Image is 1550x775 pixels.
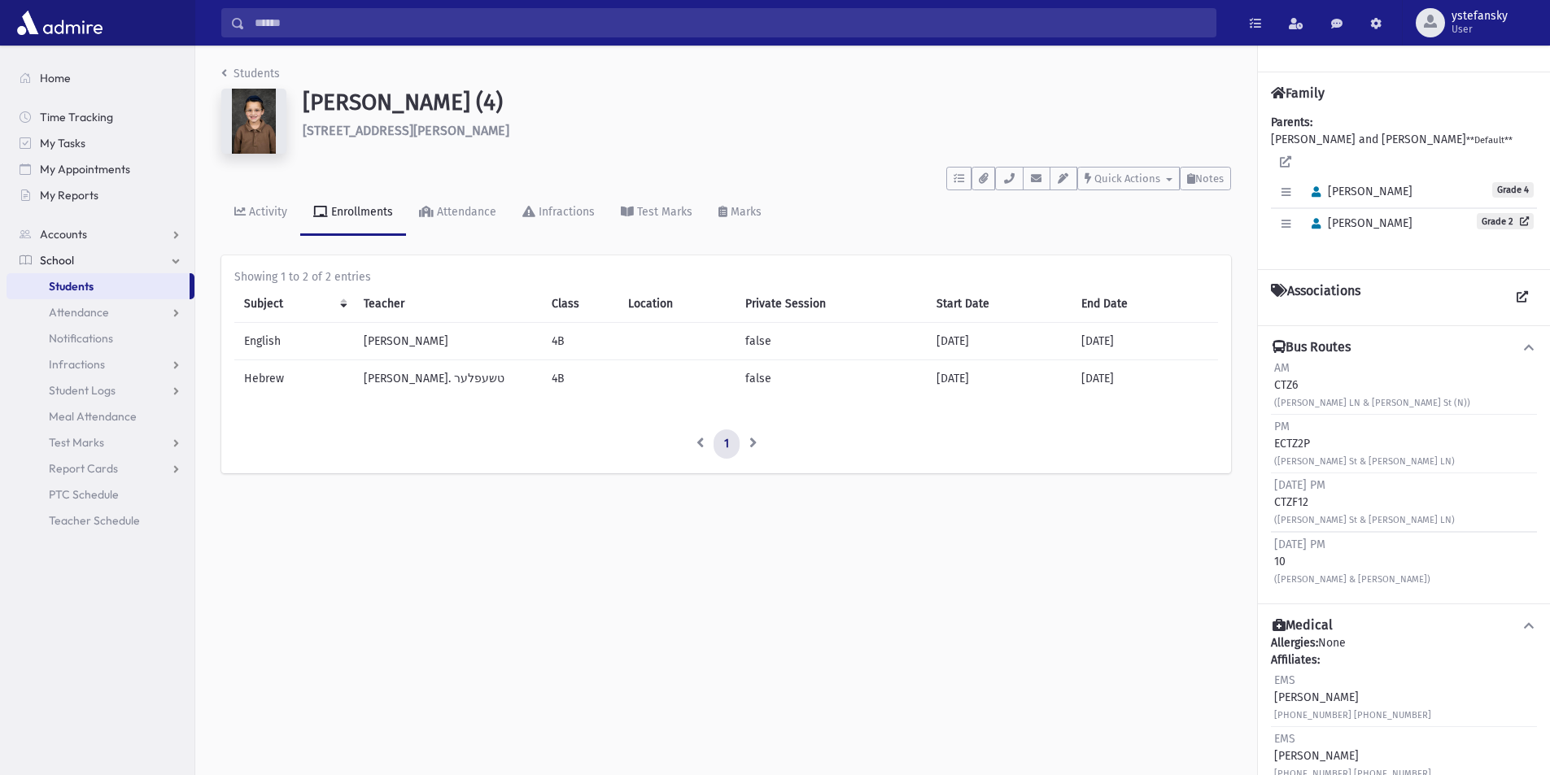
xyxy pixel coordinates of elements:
[1271,653,1320,667] b: Affiliates:
[40,227,87,242] span: Accounts
[7,325,194,351] a: Notifications
[221,190,300,236] a: Activity
[1274,478,1325,492] span: [DATE] PM
[40,136,85,150] span: My Tasks
[234,285,354,323] th: Subject
[535,205,595,219] div: Infractions
[40,162,130,176] span: My Appointments
[7,247,194,273] a: School
[328,205,393,219] div: Enrollments
[1274,672,1431,723] div: [PERSON_NAME]
[7,455,194,481] a: Report Cards
[1274,732,1295,746] span: EMS
[1274,515,1455,525] small: ([PERSON_NAME] St & [PERSON_NAME] LN)
[434,205,496,219] div: Attendance
[1072,360,1218,398] td: [DATE]
[7,221,194,247] a: Accounts
[1274,538,1325,551] span: [DATE] PM
[1273,617,1333,634] h4: Medical
[927,360,1072,398] td: [DATE]
[1072,323,1218,360] td: [DATE]
[49,383,116,398] span: Student Logs
[354,360,541,398] td: [PERSON_NAME]. טשעפלער
[1274,418,1455,469] div: ECTZ2P
[354,323,541,360] td: [PERSON_NAME]
[1274,673,1295,687] span: EMS
[49,435,104,450] span: Test Marks
[40,188,98,202] span: My Reports
[7,377,194,403] a: Student Logs
[49,331,113,346] span: Notifications
[1274,420,1290,433] span: PM
[1271,339,1537,356] button: Bus Routes
[303,89,1231,116] h1: [PERSON_NAME] (4)
[1271,85,1325,101] h4: Family
[1271,114,1537,256] div: [PERSON_NAME] and [PERSON_NAME]
[542,285,619,323] th: Class
[49,305,109,320] span: Attendance
[927,285,1072,323] th: Start Date
[1274,359,1470,411] div: CTZ6
[245,8,1216,37] input: Search
[1274,456,1455,467] small: ([PERSON_NAME] St & [PERSON_NAME] LN)
[1077,167,1180,190] button: Quick Actions
[234,323,354,360] td: English
[509,190,608,236] a: Infractions
[49,357,105,372] span: Infractions
[7,182,194,208] a: My Reports
[234,268,1218,285] div: Showing 1 to 2 of 2 entries
[49,461,118,476] span: Report Cards
[1274,536,1430,587] div: 10
[7,273,190,299] a: Students
[7,481,194,507] a: PTC Schedule
[40,253,74,268] span: School
[234,360,354,398] td: Hebrew
[727,205,762,219] div: Marks
[736,285,927,323] th: Private Session
[300,190,406,236] a: Enrollments
[7,130,194,156] a: My Tasks
[221,67,280,81] a: Students
[1271,115,1312,129] b: Parents:
[7,429,194,455] a: Test Marks
[303,123,1231,138] h6: [STREET_ADDRESS][PERSON_NAME]
[246,205,287,219] div: Activity
[608,190,705,236] a: Test Marks
[736,360,927,398] td: false
[7,156,194,182] a: My Appointments
[1304,185,1412,198] span: [PERSON_NAME]
[1274,477,1455,528] div: CTZF12
[40,71,71,85] span: Home
[1094,172,1160,185] span: Quick Actions
[1274,361,1290,375] span: AM
[1271,283,1360,312] h4: Associations
[40,110,113,124] span: Time Tracking
[1180,167,1231,190] button: Notes
[7,403,194,429] a: Meal Attendance
[406,190,509,236] a: Attendance
[7,507,194,533] a: Teacher Schedule
[49,409,137,424] span: Meal Attendance
[927,323,1072,360] td: [DATE]
[542,360,619,398] td: 4B
[49,487,119,502] span: PTC Schedule
[1072,285,1218,323] th: End Date
[542,323,619,360] td: 4B
[7,104,194,130] a: Time Tracking
[1274,398,1470,408] small: ([PERSON_NAME] LN & [PERSON_NAME] St (N))
[354,285,541,323] th: Teacher
[1195,172,1224,185] span: Notes
[1304,216,1412,230] span: [PERSON_NAME]
[1273,339,1351,356] h4: Bus Routes
[634,205,692,219] div: Test Marks
[618,285,736,323] th: Location
[7,299,194,325] a: Attendance
[1271,636,1318,650] b: Allergies:
[7,65,194,91] a: Home
[7,351,194,377] a: Infractions
[49,279,94,294] span: Students
[1271,617,1537,634] button: Medical
[1274,710,1431,721] small: [PHONE_NUMBER] [PHONE_NUMBER]
[1274,574,1430,585] small: ([PERSON_NAME] & [PERSON_NAME])
[13,7,107,39] img: AdmirePro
